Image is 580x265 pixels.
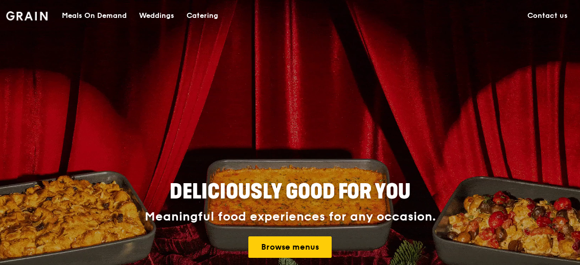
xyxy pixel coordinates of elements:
div: Meals On Demand [62,1,127,31]
div: Catering [187,1,218,31]
img: Grain [6,11,48,20]
span: Deliciously good for you [170,180,410,204]
div: Meaningful food experiences for any occasion. [106,210,474,224]
a: Contact us [521,1,574,31]
a: Browse menus [248,236,332,258]
a: Weddings [133,1,180,31]
a: Catering [180,1,224,31]
div: Weddings [139,1,174,31]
